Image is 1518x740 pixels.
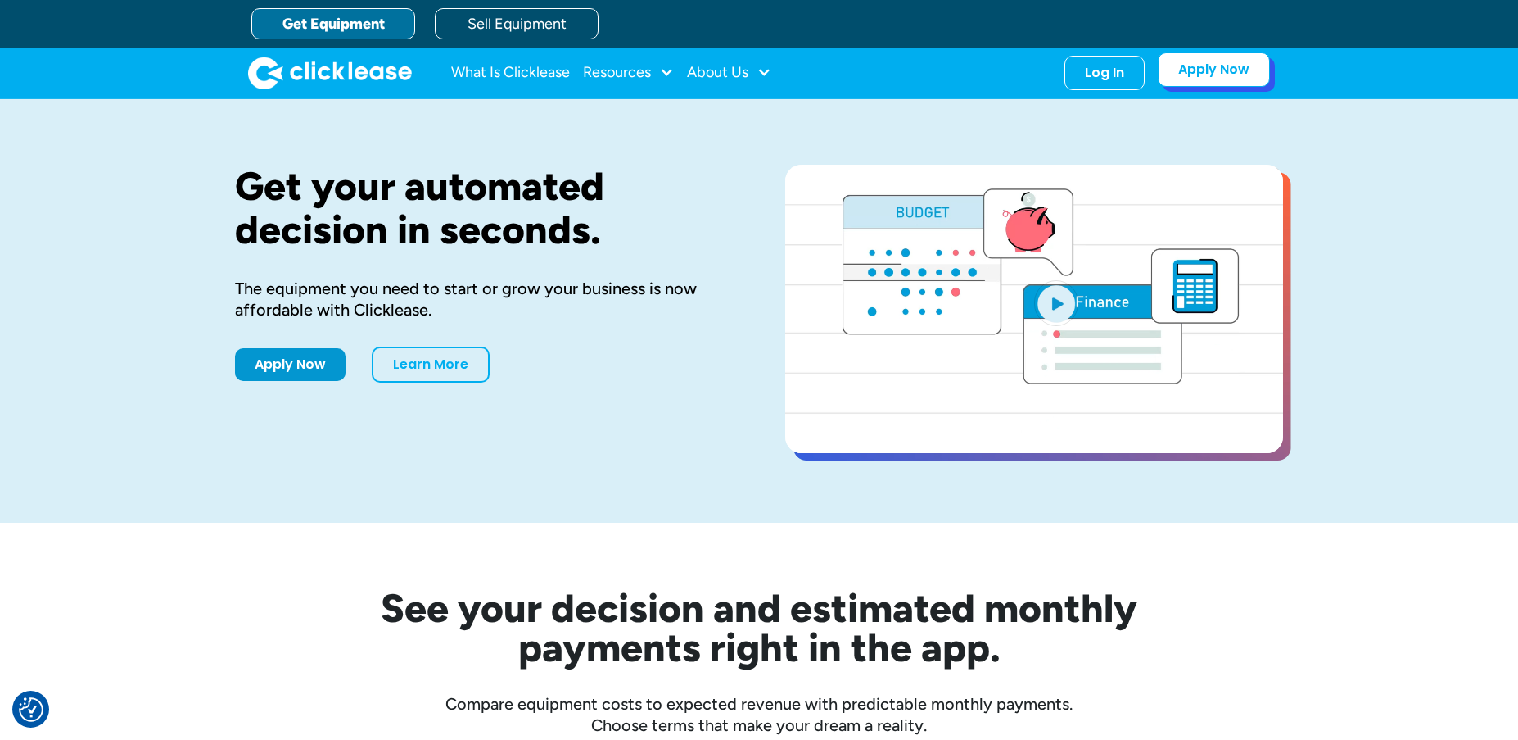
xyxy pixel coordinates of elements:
[435,8,599,39] a: Sell Equipment
[451,57,570,89] a: What Is Clicklease
[372,347,490,383] a: Learn More
[235,165,733,252] h1: Get your automated decision in seconds.
[248,57,412,89] a: home
[785,165,1283,453] a: open lightbox
[1034,280,1078,326] img: Blue play button logo on a light blue circular background
[235,278,733,320] div: The equipment you need to start or grow your business is now affordable with Clicklease.
[583,57,674,89] div: Resources
[235,693,1283,736] div: Compare equipment costs to expected revenue with predictable monthly payments. Choose terms that ...
[19,697,43,722] button: Consent Preferences
[1158,52,1270,87] a: Apply Now
[1085,65,1124,81] div: Log In
[300,588,1218,667] h2: See your decision and estimated monthly payments right in the app.
[235,348,346,381] a: Apply Now
[687,57,771,89] div: About Us
[248,57,412,89] img: Clicklease logo
[19,697,43,722] img: Revisit consent button
[251,8,415,39] a: Get Equipment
